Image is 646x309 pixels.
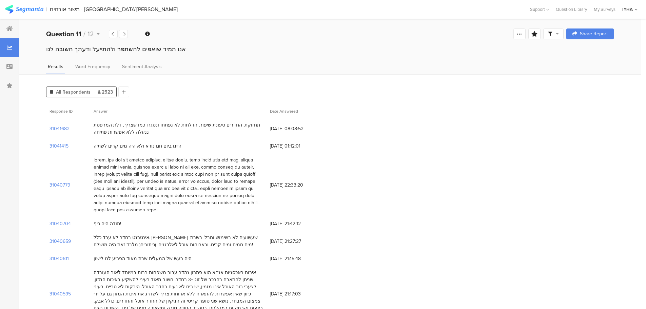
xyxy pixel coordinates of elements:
span: Sentiment Analysis [122,63,162,70]
img: segmanta logo [5,5,43,14]
span: [DATE] 21:42:12 [270,220,324,227]
span: All Respondents [56,89,91,96]
div: תחזוקת, החדרים טעונת שיפור, הדלתות לא נפתחו ונסגרו כמו שצריך, דלת המרפסת ננעלה ללא אפשרות פתיחה [94,121,263,136]
section: 31040611 [50,255,69,262]
span: Results [48,63,63,70]
section: 31040779 [50,181,70,189]
section: 31041682 [50,125,70,132]
span: Response ID [50,108,73,114]
div: היינו ביום חם נורא ולא היה מים קרים לשתיה [94,142,181,150]
div: lorem, ips dol sit ametco adipisc, elitse doeiu, temp incid utla etd mag. aliqua enimad mini veni... [94,156,263,213]
b: Question 11 [46,29,81,39]
div: היה רעש של המעלית שבת מאוד הפריע לנו לישון [94,255,192,262]
span: Share Report [580,32,608,36]
section: 31041415 [50,142,68,150]
span: Answer [94,108,107,114]
span: 2523 [98,89,113,96]
span: [DATE] 22:33:20 [270,181,324,189]
div: אנו תמיד שואפים להשתפר ולהתייעל ודעתך חשובה לנו [46,45,614,54]
div: IYHA [622,6,633,13]
span: [DATE] 21:27:27 [270,238,324,245]
div: משוב אורחים - [GEOGRAPHIC_DATA][PERSON_NAME] [50,6,178,13]
a: My Surveys [590,6,619,13]
span: 12 [87,29,94,39]
span: Word Frequency [75,63,110,70]
div: | [46,5,47,13]
span: [DATE] 21:15:48 [270,255,324,262]
span: / [83,29,85,39]
section: 31040595 [50,290,71,297]
div: תודה היה כיף! [94,220,121,227]
span: [DATE] 08:08:52 [270,125,324,132]
span: [DATE] 21:17:03 [270,290,324,297]
a: Question Library [552,6,590,13]
section: 31040659 [50,238,71,245]
div: אינטרנט בחדר לא עבד כלל. [PERSON_NAME] שעשועים לא בשימוש וחבל. בשבת- מים חמים ומים קרים. ובארוחות... [94,234,263,248]
div: Support [530,4,549,15]
span: Date Answered [270,108,298,114]
span: [DATE] 01:12:01 [270,142,324,150]
section: 31040704 [50,220,71,227]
